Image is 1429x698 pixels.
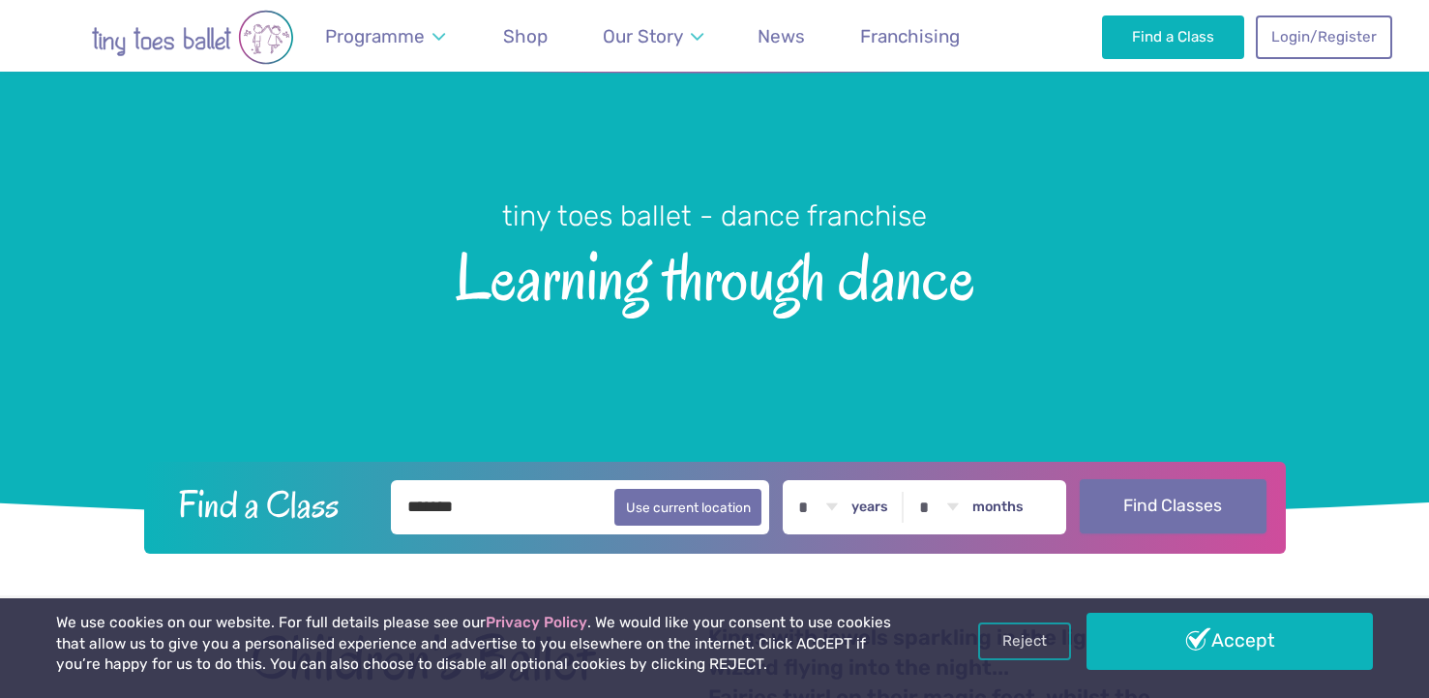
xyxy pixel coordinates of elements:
a: Find a Class [1102,15,1244,58]
a: Shop [494,14,557,59]
a: Accept [1087,613,1373,669]
span: Shop [503,25,548,47]
a: News [749,14,815,59]
label: months [972,499,1024,516]
a: Login/Register [1256,15,1391,58]
h2: Find a Class [163,480,377,529]
p: We use cookies on our website. For full details please see our . We would like your consent to us... [56,613,911,676]
span: Programme [325,25,425,47]
span: Franchising [860,25,960,47]
a: Programme [316,14,455,59]
a: Our Story [593,14,712,59]
img: tiny toes ballet [38,10,347,65]
span: News [758,25,805,47]
span: Learning through dance [34,235,1395,314]
a: Franchising [851,14,969,59]
a: Reject [978,622,1071,659]
label: years [851,499,888,516]
button: Find Classes [1080,479,1266,533]
button: Use current location [614,489,762,526]
small: tiny toes ballet - dance franchise [502,199,927,232]
span: Our Story [603,25,683,47]
a: Privacy Policy [486,614,587,631]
